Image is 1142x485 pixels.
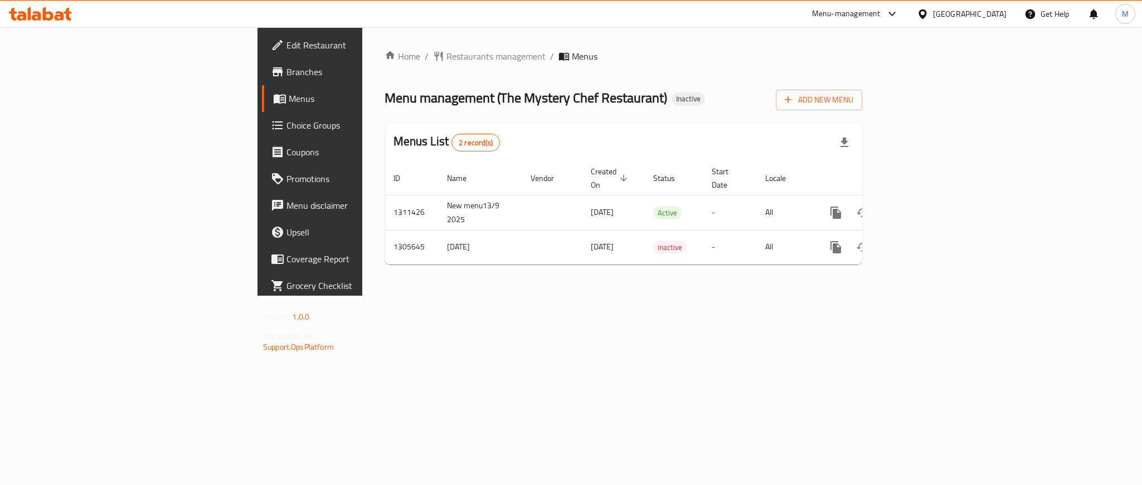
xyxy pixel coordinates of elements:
a: Choice Groups [262,112,448,139]
button: Change Status [849,199,876,226]
td: All [756,230,814,264]
span: Name [447,172,481,185]
td: New menu13/9 2025 [438,195,522,230]
span: Branches [286,65,439,79]
span: Status [653,172,689,185]
span: Edit Restaurant [286,38,439,52]
a: Branches [262,58,448,85]
span: Grocery Checklist [286,279,439,292]
div: Menu-management [812,7,881,21]
span: ID [393,172,415,185]
span: 2 record(s) [452,138,499,148]
span: 1.0.0 [292,310,309,324]
span: Coupons [286,145,439,159]
a: Grocery Checklist [262,272,448,299]
span: Created On [591,165,631,192]
a: Coverage Report [262,246,448,272]
a: Edit Restaurant [262,32,448,58]
span: Locale [765,172,800,185]
table: enhanced table [385,161,939,264]
span: Vendor [531,172,568,185]
span: [DATE] [591,205,614,219]
span: Menus [289,92,439,105]
a: Support.OpsPlatform [263,340,334,354]
nav: breadcrumb [385,50,862,63]
span: Upsell [286,226,439,239]
span: [DATE] [591,239,614,254]
a: Restaurants management [433,50,546,63]
td: - [703,230,756,264]
span: Menus [572,50,597,63]
span: Get support on: [263,329,314,343]
span: Inactive [653,241,687,254]
a: Menu disclaimer [262,192,448,219]
span: Version: [263,310,290,324]
span: Active [653,207,682,219]
div: Active [653,206,682,219]
td: All [756,195,814,230]
span: Menu management ( The Mystery Chef Restaurant ) [385,85,667,110]
span: Menu disclaimer [286,199,439,212]
span: Coverage Report [286,252,439,266]
td: - [703,195,756,230]
span: Choice Groups [286,119,439,132]
span: Inactive [672,94,705,104]
button: Add New Menu [776,90,862,110]
span: Restaurants management [446,50,546,63]
li: / [550,50,554,63]
a: Upsell [262,219,448,246]
a: Coupons [262,139,448,165]
button: more [823,199,849,226]
td: [DATE] [438,230,522,264]
a: Promotions [262,165,448,192]
div: Inactive [672,92,705,106]
button: more [823,234,849,261]
th: Actions [814,161,939,195]
button: Change Status [849,234,876,261]
span: Start Date [712,165,743,192]
div: Export file [831,129,858,156]
span: Add New Menu [785,93,853,107]
a: Menus [262,85,448,112]
span: Promotions [286,172,439,185]
div: [GEOGRAPHIC_DATA] [933,8,1007,20]
h2: Menus List [393,133,500,151]
span: M [1122,8,1129,20]
div: Total records count [451,134,500,151]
